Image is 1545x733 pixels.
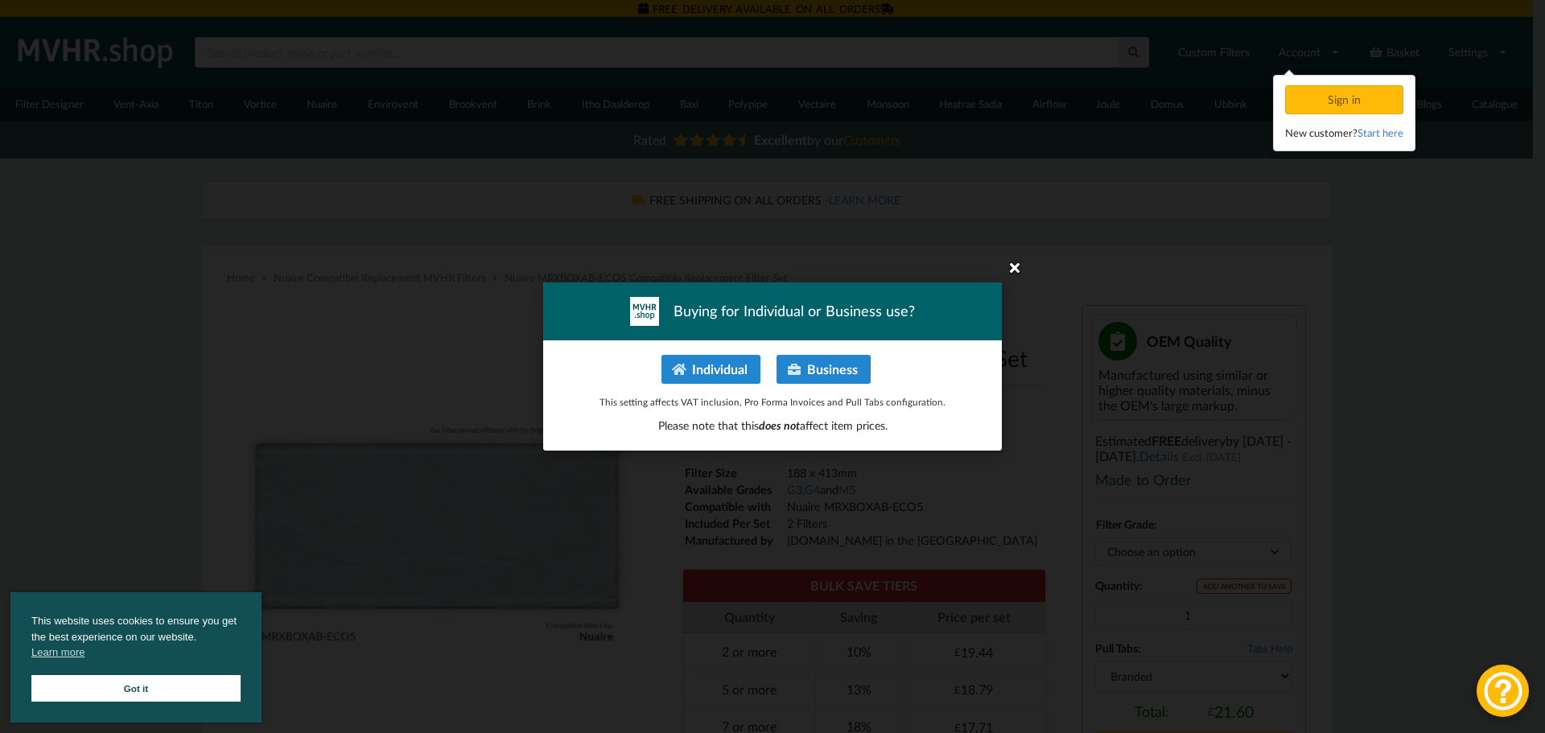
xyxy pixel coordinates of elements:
[1285,125,1403,141] div: New customer?
[630,297,659,326] img: mvhr-inverted.png
[661,355,760,384] button: Individual
[759,418,800,432] span: does not
[1285,85,1403,114] div: Sign in
[31,675,241,702] a: Got it cookie
[1285,93,1407,106] a: Sign in
[31,644,84,661] a: cookies - Learn more
[560,395,985,409] p: This setting affects VAT inclusion, Pro Forma Invoices and Pull Tabs configuration.
[31,613,241,665] span: This website uses cookies to ensure you get the best experience on our website.
[560,418,985,434] p: Please note that this affect item prices.
[777,355,871,384] button: Business
[1358,126,1403,139] a: Start here
[10,592,262,723] div: cookieconsent
[674,301,915,321] span: Buying for Individual or Business use?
